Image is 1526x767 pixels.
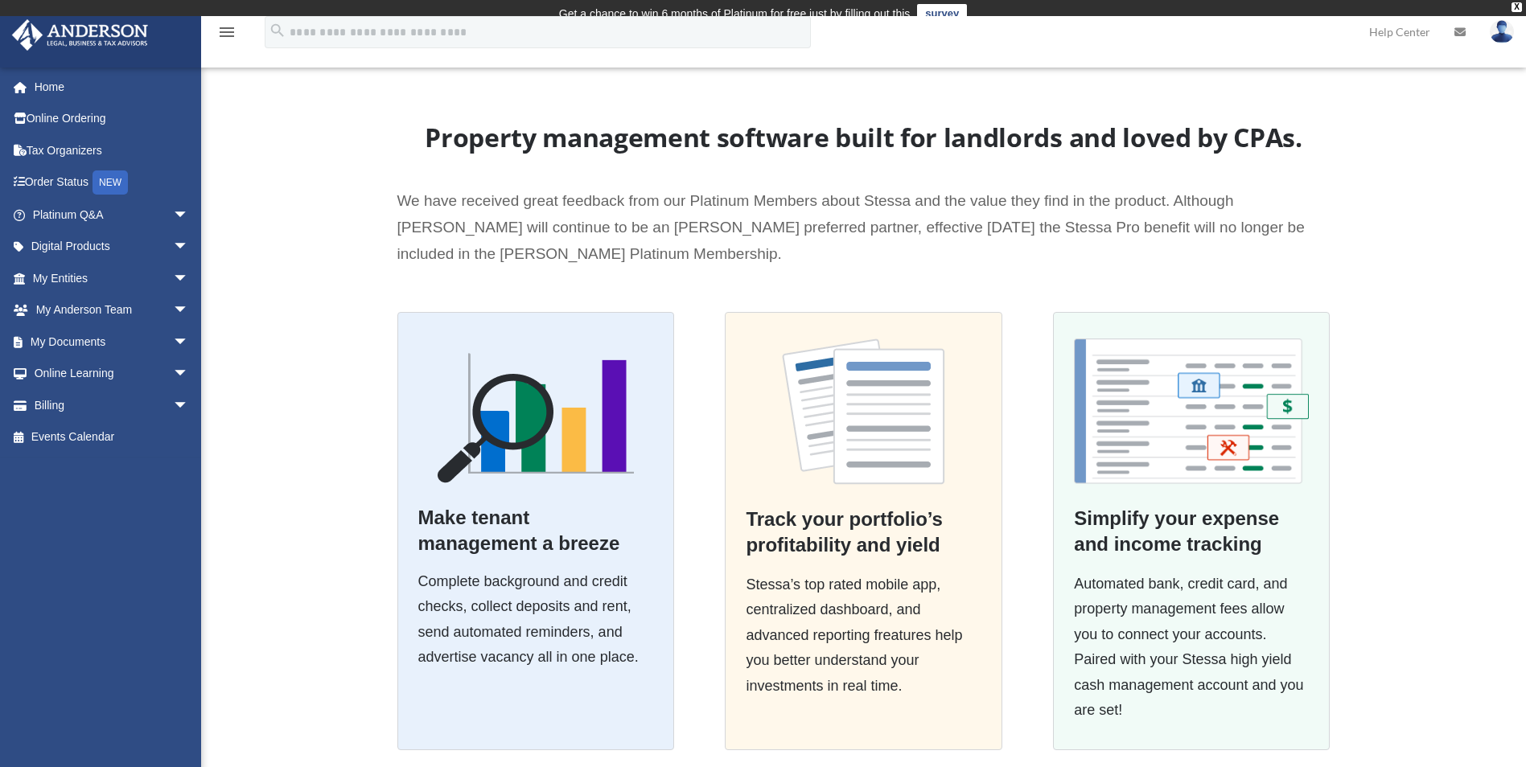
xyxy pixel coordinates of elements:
div: NEW [93,170,128,195]
a: survey [917,4,967,23]
p: Stessa’s top rated mobile app, centralized dashboard, and advanced reporting freatures help you b... [746,572,981,699]
a: Online Ordering [11,103,213,135]
span: arrow_drop_down [173,231,205,264]
span: arrow_drop_down [173,358,205,391]
span: arrow_drop_down [173,326,205,359]
span: arrow_drop_down [173,389,205,422]
p: Make tenant management a breeze [418,505,653,556]
a: Order StatusNEW [11,166,213,199]
img: Anderson Advisors Platinum Portal [7,19,153,51]
a: Home [11,71,213,103]
p: Simplify your expense and income tracking [1074,506,1309,557]
span: arrow_drop_down [173,199,205,232]
p: Complete background and credit checks, collect deposits and rent, send automated reminders, and a... [418,569,653,671]
span: We have received great feedback from our Platinum Members about Stessa and the value they find in... [397,192,1305,263]
a: Billingarrow_drop_down [11,389,213,421]
p: Track your portfolio’s profitability and yield [746,507,981,558]
a: My Documentsarrow_drop_down [11,326,213,358]
a: My Anderson Teamarrow_drop_down [11,294,213,326]
div: close [1512,2,1522,12]
span: arrow_drop_down [173,294,205,327]
img: special-features [438,353,634,483]
h2: Property management software built for landlords and loved by CPAs. [397,121,1331,162]
a: menu [217,28,237,42]
p: Automated bank, credit card, and property management fees allow you to connect your accounts. Pai... [1074,572,1309,724]
a: My Entitiesarrow_drop_down [11,262,213,294]
img: User Pic [1490,20,1514,43]
i: search [269,22,286,39]
i: menu [217,23,237,42]
a: Tax Organizers [11,134,213,166]
a: Digital Productsarrow_drop_down [11,231,213,263]
a: Platinum Q&Aarrow_drop_down [11,199,213,231]
img: ESIGN1 [782,338,945,485]
span: arrow_drop_down [173,262,205,295]
div: Get a chance to win 6 months of Platinum for free just by filling out this [559,4,911,23]
a: Online Learningarrow_drop_down [11,358,213,390]
img: bookkeeping [1074,338,1309,484]
a: Events Calendar [11,421,213,453]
